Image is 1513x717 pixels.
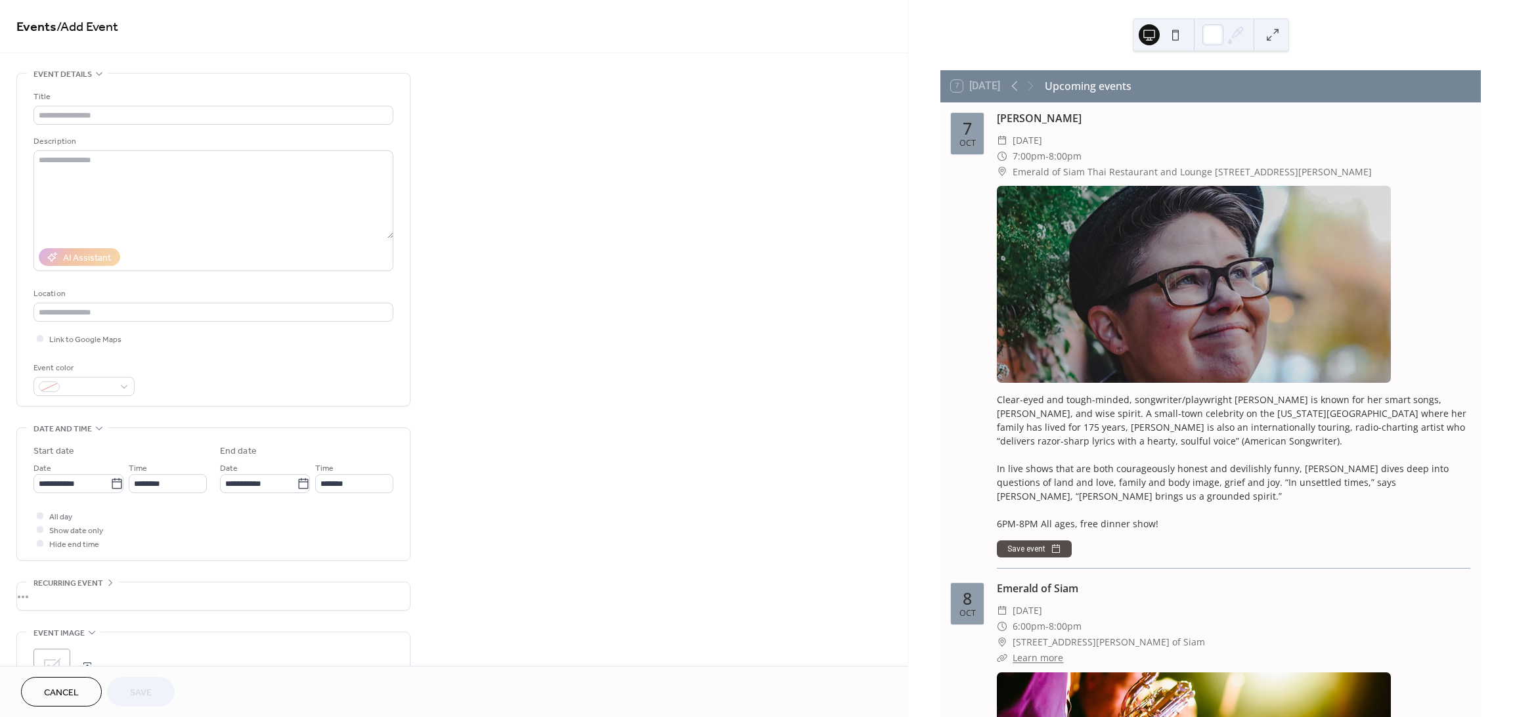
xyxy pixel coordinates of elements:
[33,135,391,148] div: Description
[997,619,1007,634] div: ​
[33,445,74,458] div: Start date
[1045,619,1049,634] span: -
[33,422,92,436] span: Date and time
[56,14,118,40] span: / Add Event
[997,110,1470,126] div: [PERSON_NAME]
[959,609,976,618] div: Oct
[997,581,1078,596] a: Emerald of Siam
[1045,78,1131,94] div: Upcoming events
[33,576,103,590] span: Recurring event
[1049,619,1082,634] span: 8:00pm
[997,148,1007,164] div: ​
[33,649,70,685] div: ;
[315,462,334,475] span: Time
[17,582,410,610] div: •••
[959,139,976,148] div: Oct
[33,287,391,301] div: Location
[33,462,51,475] span: Date
[49,524,103,538] span: Show date only
[33,68,92,81] span: Event details
[963,120,972,137] div: 7
[1013,619,1045,634] span: 6:00pm
[997,603,1007,619] div: ​
[1013,164,1372,180] span: Emerald of Siam Thai Restaurant and Lounge [STREET_ADDRESS][PERSON_NAME]
[44,686,79,700] span: Cancel
[49,333,121,347] span: Link to Google Maps
[963,590,972,607] div: 8
[1013,603,1042,619] span: [DATE]
[997,164,1007,180] div: ​
[1045,148,1049,164] span: -
[997,133,1007,148] div: ​
[129,462,147,475] span: Time
[997,393,1470,531] div: Clear-eyed and tough-minded, songwriter/playwright [PERSON_NAME] is known for her smart songs, [P...
[16,14,56,40] a: Events
[997,634,1007,650] div: ​
[49,510,72,524] span: All day
[1013,133,1042,148] span: [DATE]
[21,677,102,706] button: Cancel
[997,650,1007,666] div: ​
[49,538,99,552] span: Hide end time
[220,445,257,458] div: End date
[1013,651,1063,664] a: Learn more
[33,626,85,640] span: Event image
[997,540,1072,557] button: Save event
[220,462,238,475] span: Date
[33,90,391,104] div: Title
[1049,148,1082,164] span: 8:00pm
[1013,634,1205,650] span: [STREET_ADDRESS][PERSON_NAME] of Siam
[1013,148,1045,164] span: 7:00pm
[33,361,132,375] div: Event color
